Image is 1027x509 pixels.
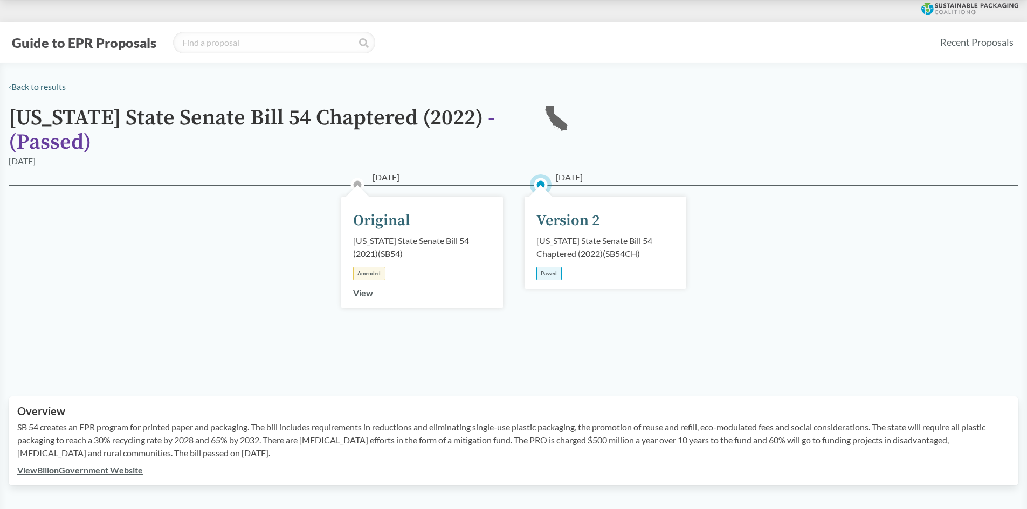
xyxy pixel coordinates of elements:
h1: [US_STATE] State Senate Bill 54 Chaptered (2022) [9,106,526,155]
a: ViewBillonGovernment Website [17,465,143,475]
p: SB 54 creates an EPR program for printed paper and packaging. The bill includes requirements in r... [17,421,1010,459]
div: Original [353,210,410,232]
div: Passed [536,267,562,280]
div: Amended [353,267,385,280]
input: Find a proposal [173,32,375,53]
a: ‹Back to results [9,81,66,92]
div: [US_STATE] State Senate Bill 54 (2021) ( SB54 ) [353,234,491,260]
a: View [353,288,373,298]
span: [DATE] [373,171,399,184]
h2: Overview [17,405,1010,417]
div: [US_STATE] State Senate Bill 54 Chaptered (2022) ( SB54CH ) [536,234,674,260]
a: Recent Proposals [935,30,1018,54]
button: Guide to EPR Proposals [9,34,160,51]
div: [DATE] [9,155,36,168]
span: - ( Passed ) [9,104,495,156]
span: [DATE] [556,171,583,184]
div: Version 2 [536,210,600,232]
